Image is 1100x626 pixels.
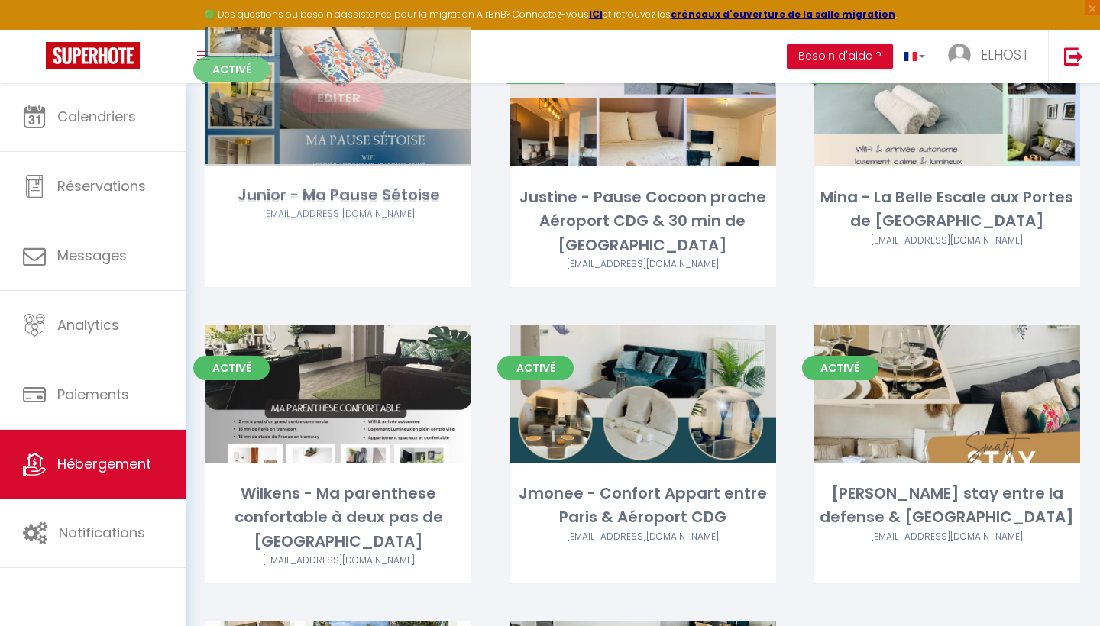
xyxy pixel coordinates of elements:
div: Wilkens - Ma parenthese confortable à deux pas de [GEOGRAPHIC_DATA] [205,482,471,553]
img: ... [948,44,971,66]
span: Activé [802,356,878,380]
span: ELHOST [981,45,1029,64]
div: Airbnb [205,209,471,224]
a: Editer [293,82,384,113]
span: Messages [57,246,127,265]
span: Hébergement [57,454,151,473]
a: Chercher [222,30,297,83]
span: Notifications [59,523,145,542]
button: Besoin d'aide ? [787,44,893,69]
a: ICI [589,8,603,21]
span: Analytics [57,315,119,334]
span: Réservations [57,176,146,195]
div: Junior - Ma Pause Sétoise [205,186,471,209]
div: Jmonee - Confort Appart entre Paris & Aéroport CDG [510,482,775,530]
div: Airbnb [510,530,775,544]
a: ... ELHOST [937,30,1048,83]
img: logout [1064,47,1083,66]
div: Justine - Pause Cocoon proche Aéroport CDG & 30 min de [GEOGRAPHIC_DATA] [510,186,775,257]
div: Airbnb [814,530,1080,544]
iframe: Chat [1035,557,1089,615]
div: [PERSON_NAME] stay entre la defense & [GEOGRAPHIC_DATA] [814,482,1080,530]
div: Airbnb [205,553,471,568]
img: Super Booking [46,42,140,69]
button: Ouvrir le widget de chat LiveChat [12,6,58,52]
span: Chercher [233,47,286,63]
a: créneaux d'ouverture de la salle migration [671,8,895,21]
div: Airbnb [510,257,775,272]
span: Paiements [57,385,129,404]
div: Mina - La Belle Escale aux Portes de [GEOGRAPHIC_DATA] [814,186,1080,234]
div: Airbnb [814,234,1080,248]
span: Calendriers [57,107,136,126]
span: Activé [193,356,270,380]
span: Activé [497,356,574,380]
